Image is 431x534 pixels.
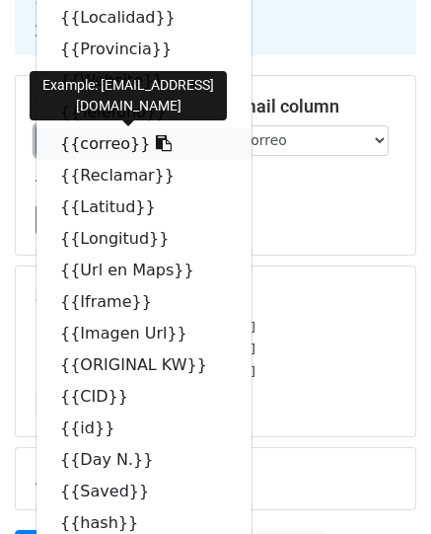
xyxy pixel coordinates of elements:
a: {{CID}} [36,381,251,413]
small: [EMAIL_ADDRESS][DOMAIN_NAME] [36,320,255,335]
a: {{Latitud}} [36,191,251,223]
a: {{correo}} [36,128,251,160]
a: {{Reclamar}} [36,160,251,191]
a: {{Imagen Url}} [36,318,251,349]
a: {{Url en Maps}} [36,255,251,286]
a: {{Iframe}} [36,286,251,318]
iframe: Chat Widget [332,439,431,534]
a: {{Provincia}} [36,34,251,65]
a: {{Saved}} [36,476,251,507]
h5: Email column [231,96,396,117]
a: {{Longitud}} [36,223,251,255]
small: [EMAIL_ADDRESS][DOMAIN_NAME] [36,364,255,379]
a: {{Day N.}} [36,444,251,476]
div: Widget de chat [332,439,431,534]
small: [EMAIL_ADDRESS][DOMAIN_NAME] [36,342,255,356]
a: {{Localidad}} [36,2,251,34]
div: Example: [EMAIL_ADDRESS][DOMAIN_NAME] [30,71,227,120]
a: {{ORIGINAL KW}} [36,349,251,381]
a: {{id}} [36,413,251,444]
